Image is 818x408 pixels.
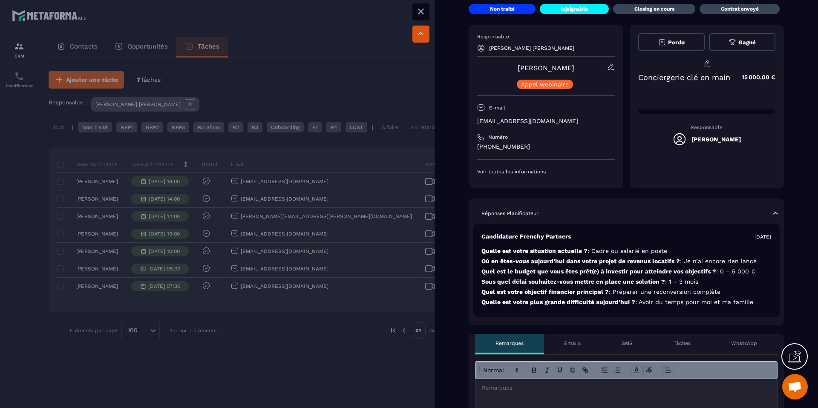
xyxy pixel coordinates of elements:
span: : Je n’ai encore rien lancé [680,258,757,264]
p: Emails [564,340,581,347]
p: Contrat envoyé [721,6,759,12]
button: Gagné [709,33,775,51]
p: 15 000,00 € [733,69,775,86]
p: [DATE] [755,233,771,240]
p: Conciergerie clé en main [638,73,730,82]
span: : Avoir du temps pour moi et ma famille [635,299,753,305]
p: Où en êtes-vous aujourd’hui dans votre projet de revenus locatifs ? [481,257,771,265]
p: Candidature Frenchy Partners [481,233,571,241]
button: Perdu [638,33,705,51]
p: Quel est votre objectif financier principal ? [481,288,771,296]
p: Responsable [477,33,615,40]
p: injoignable [561,6,588,12]
span: : 0 – 5 000 € [716,268,755,275]
span: : Cadre ou salarié en poste [588,247,667,254]
p: Quelle est votre situation actuelle ? [481,247,771,255]
p: Non traité [490,6,515,12]
p: Closing en cours [634,6,674,12]
p: Quelle est votre plus grande difficulté aujourd’hui ? [481,298,771,306]
p: Quel est le budget que vous êtes prêt(e) à investir pour atteindre vos objectifs ? [481,267,771,276]
p: Responsable [638,124,776,130]
span: : Préparer une reconversion complète [609,288,720,295]
p: [PHONE_NUMBER] [477,143,615,151]
p: Tâches [674,340,691,347]
p: Réponses Planificateur [481,210,539,217]
p: Appel webinaire [521,81,569,87]
p: Remarques [495,340,524,347]
a: [PERSON_NAME] [518,64,574,72]
div: Ouvrir le chat [782,374,808,399]
p: E-mail [489,104,505,111]
p: Numéro [488,134,508,141]
p: WhatsApp [731,340,757,347]
p: [EMAIL_ADDRESS][DOMAIN_NAME] [477,117,615,125]
p: SMS [622,340,633,347]
span: Gagné [738,39,756,46]
p: Voir toutes les informations [477,168,615,175]
p: Sous quel délai souhaitez-vous mettre en place une solution ? [481,278,771,286]
h5: [PERSON_NAME] [691,136,741,143]
p: [PERSON_NAME] [PERSON_NAME] [489,45,574,51]
span: : 1 – 3 mois [665,278,698,285]
span: Perdu [668,39,685,46]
